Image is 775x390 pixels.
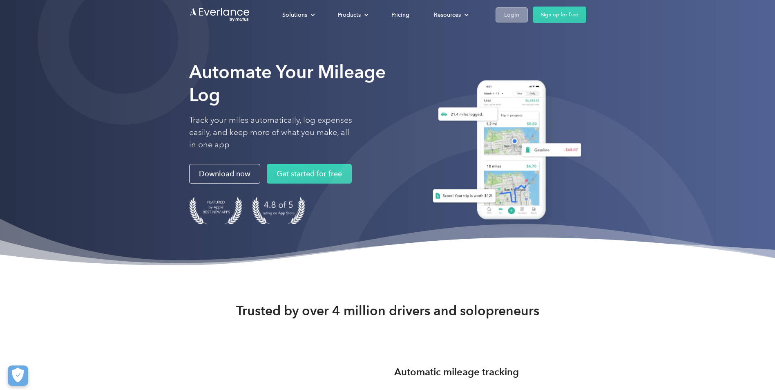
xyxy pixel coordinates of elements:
p: Track your miles automatically, log expenses easily, and keep more of what you make, all in one app [189,114,353,151]
strong: Trusted by over 4 million drivers and solopreneurs [236,303,539,319]
div: Products [330,8,375,22]
div: Pricing [391,10,409,20]
img: 4.9 out of 5 stars on the app store [252,197,305,224]
h3: Automatic mileage tracking [394,365,519,379]
img: Everlance, mileage tracker app, expense tracking app [423,74,586,229]
img: Badge for Featured by Apple Best New Apps [189,197,242,224]
div: Solutions [282,10,307,20]
strong: Automate Your Mileage Log [189,61,386,105]
a: Go to homepage [189,7,250,22]
div: Solutions [274,8,322,22]
a: Pricing [383,8,418,22]
div: Products [338,10,361,20]
div: Resources [426,8,475,22]
a: Download now [189,164,260,184]
a: Login [496,7,528,22]
button: Cookies Settings [8,365,28,386]
a: Sign up for free [533,7,586,23]
div: Login [504,10,519,20]
a: Get started for free [267,164,352,184]
div: Resources [434,10,461,20]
